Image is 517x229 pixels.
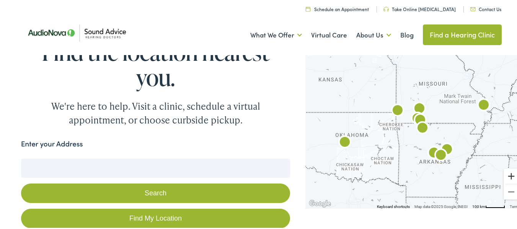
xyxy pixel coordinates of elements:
[400,20,414,48] a: Blog
[383,6,389,10] img: Headphone icon in a unique green color, suggesting audio-related services or features.
[423,23,502,44] a: Find a Hearing Clinic
[432,146,450,164] div: AudioNova
[250,20,302,48] a: What We Offer
[311,20,347,48] a: Virtual Care
[383,5,456,11] a: Take Online [MEDICAL_DATA]
[21,158,290,177] input: Enter your address or zip code
[21,38,290,89] h1: Find the location nearest you.
[413,119,432,137] div: AudioNova
[470,5,501,11] a: Contact Us
[307,198,333,208] img: Google
[21,208,290,227] a: Find My Location
[475,96,493,114] div: AudioNova
[306,5,369,11] a: Schedule an Appointment
[438,140,456,158] div: AudioNova
[21,182,290,202] button: Search
[21,137,83,148] label: Enter your Address
[408,109,427,127] div: Sound Advice Hearing Doctors by AudioNova
[410,99,429,117] div: Sound Advice Hearing Doctors by AudioNova
[470,6,476,10] img: Icon representing mail communication in a unique green color, indicative of contact or communicat...
[306,5,310,10] img: Calendar icon in a unique green color, symbolizing scheduling or date-related features.
[472,203,485,208] span: 100 km
[336,133,354,151] div: AudioNova
[307,198,333,208] a: Open this area in Google Maps (opens a new window)
[414,203,468,208] span: Map data ©2025 Google, INEGI
[470,202,507,208] button: Map Scale: 100 km per 48 pixels
[33,98,278,126] div: We're here to help. Visit a clinic, schedule a virtual appointment, or choose curbside pickup.
[425,143,443,162] div: AudioNova
[411,110,429,129] div: Sound Advice Hearing Doctors by AudioNova
[377,203,410,208] button: Keyboard shortcuts
[388,101,407,119] div: AudioNova
[356,20,391,48] a: About Us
